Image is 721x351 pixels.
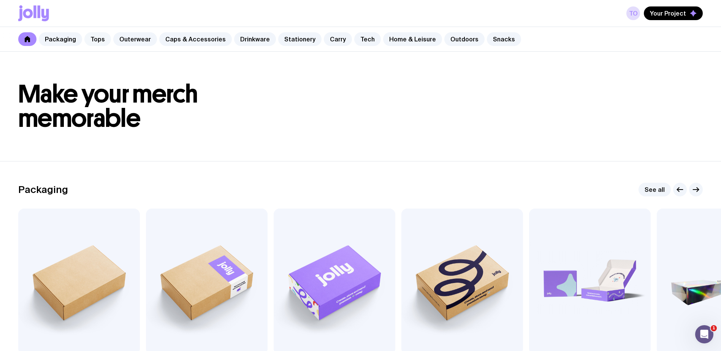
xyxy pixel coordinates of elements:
[626,6,640,20] a: TO
[444,32,485,46] a: Outdoors
[695,325,713,343] iframe: Intercom live chat
[487,32,521,46] a: Snacks
[84,32,111,46] a: Tops
[354,32,381,46] a: Tech
[39,32,82,46] a: Packaging
[639,183,671,196] a: See all
[383,32,442,46] a: Home & Leisure
[113,32,157,46] a: Outerwear
[650,9,686,17] span: Your Project
[278,32,322,46] a: Stationery
[324,32,352,46] a: Carry
[234,32,276,46] a: Drinkware
[18,184,68,195] h2: Packaging
[159,32,232,46] a: Caps & Accessories
[644,6,703,20] button: Your Project
[711,325,717,331] span: 1
[18,79,198,133] span: Make your merch memorable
